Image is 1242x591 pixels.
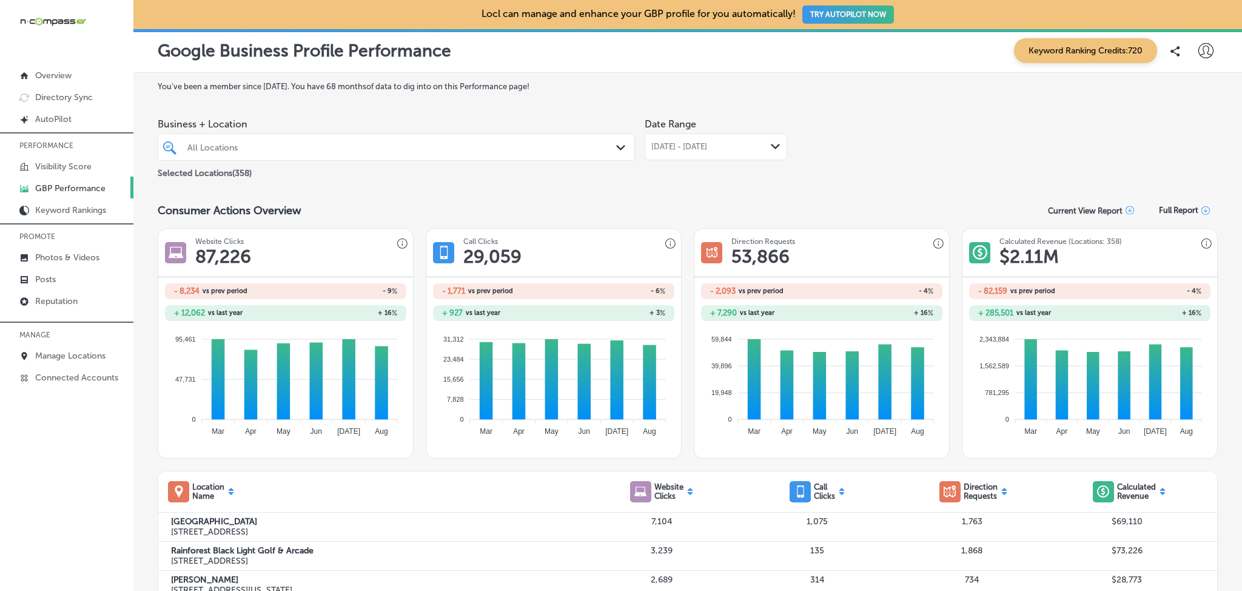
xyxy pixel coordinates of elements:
[1196,287,1201,295] span: %
[1159,206,1198,215] span: Full Report
[35,296,78,306] p: Reputation
[731,237,795,246] h3: Direction Requests
[195,246,251,268] h1: 87,226
[171,556,585,566] p: [STREET_ADDRESS]
[1056,427,1068,436] tspan: Apr
[1086,427,1100,436] tspan: May
[171,545,585,556] label: Rainforest Black Light Golf & Arcade
[964,482,998,501] p: Direction Requests
[174,308,205,317] h2: + 12,062
[911,427,924,436] tspan: Aug
[19,16,86,27] img: 660ab0bf-5cc7-4cb8-ba1c-48b5ae0f18e60NCTV_CLogo_TV_Black_-500x88.png
[1050,545,1205,556] p: $73,226
[1144,427,1167,436] tspan: [DATE]
[802,5,894,24] button: TRY AUTOPILOT NOW
[579,427,590,436] tspan: Jun
[643,427,656,436] tspan: Aug
[208,309,243,316] span: vs last year
[1090,309,1201,317] h2: + 16
[847,427,858,436] tspan: Jun
[460,416,464,423] tspan: 0
[35,274,56,285] p: Posts
[1117,482,1156,501] p: Calculated Revenue
[660,287,665,295] span: %
[174,286,200,295] h2: - 8,234
[985,389,1009,396] tspan: 781,295
[928,309,933,317] span: %
[731,246,790,268] h1: 53,866
[739,545,895,556] p: 135
[480,427,492,436] tspan: Mar
[195,237,244,246] h3: Website Clicks
[513,427,525,436] tspan: Apr
[1048,206,1123,215] p: Current View Report
[1005,416,1009,423] tspan: 0
[187,142,617,152] div: All Locations
[999,246,1059,268] h1: $ 2.11M
[895,575,1050,585] p: 734
[645,118,696,130] label: Date Range
[711,389,732,396] tspan: 19,948
[171,516,585,527] label: [GEOGRAPHIC_DATA]
[585,516,740,527] p: 7,104
[245,427,257,436] tspan: Apr
[740,309,774,316] span: vs last year
[468,288,513,294] span: vs prev period
[739,575,895,585] p: 314
[585,575,740,585] p: 2,689
[978,308,1013,317] h2: + 285,501
[1016,309,1051,316] span: vs last year
[711,335,732,342] tspan: 59,844
[35,252,99,263] p: Photos & Videos
[277,427,290,436] tspan: May
[748,427,760,436] tspan: Mar
[203,288,247,294] span: vs prev period
[895,516,1050,527] p: 1,763
[1180,427,1193,436] tspan: Aug
[781,427,793,436] tspan: Apr
[605,427,628,436] tspan: [DATE]
[442,286,465,295] h2: - 1,771
[1014,38,1157,63] span: Keyword Ranking Credits: 720
[739,288,784,294] span: vs prev period
[158,41,451,61] p: Google Business Profile Performance
[443,376,464,383] tspan: 15,656
[822,287,933,295] h2: - 4
[1118,427,1130,436] tspan: Jun
[171,575,585,585] label: [PERSON_NAME]
[545,427,559,436] tspan: May
[895,545,1050,556] p: 1,868
[35,161,92,172] p: Visibility Score
[710,308,737,317] h2: + 7,290
[814,482,835,501] p: Call Clicks
[192,482,224,501] p: Location Name
[286,287,397,295] h2: - 9
[813,427,827,436] tspan: May
[158,163,252,178] p: Selected Locations ( 358 )
[35,205,106,215] p: Keyword Rankings
[443,335,464,342] tspan: 31,312
[1024,427,1037,436] tspan: Mar
[979,362,1009,370] tspan: 1,562,589
[463,246,522,268] h1: 29,059
[1050,516,1205,527] p: $69,110
[443,356,464,363] tspan: 23,484
[466,309,500,316] span: vs last year
[710,286,736,295] h2: - 2,093
[35,70,72,81] p: Overview
[175,376,196,383] tspan: 47,731
[999,237,1122,246] h3: Calculated Revenue (Locations: 358)
[979,335,1009,342] tspan: 2,343,884
[554,287,665,295] h2: - 6
[35,373,118,383] p: Connected Accounts
[978,286,1007,295] h2: - 82,159
[35,114,72,124] p: AutoPilot
[554,309,665,317] h2: + 3
[392,287,397,295] span: %
[158,118,635,130] span: Business + Location
[928,287,933,295] span: %
[35,183,106,194] p: GBP Performance
[310,427,322,436] tspan: Jun
[728,416,732,423] tspan: 0
[660,309,665,317] span: %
